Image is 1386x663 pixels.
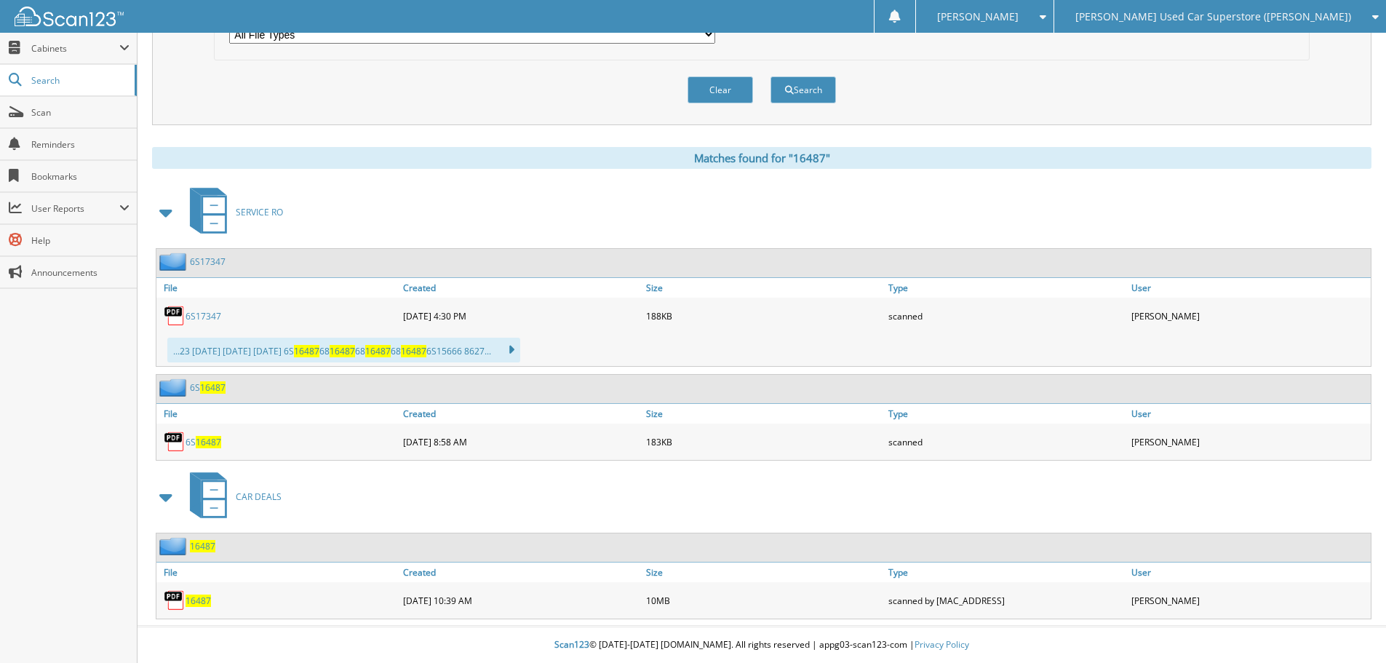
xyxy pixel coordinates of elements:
a: User [1128,278,1371,298]
div: 188KB [642,301,885,330]
a: User [1128,404,1371,424]
a: Privacy Policy [915,638,969,651]
span: Reminders [31,138,130,151]
div: [PERSON_NAME] [1128,427,1371,456]
a: Type [885,563,1128,582]
a: File [156,278,399,298]
div: [PERSON_NAME] [1128,586,1371,615]
div: Matches found for "16487" [152,147,1371,169]
div: © [DATE]-[DATE] [DOMAIN_NAME]. All rights reserved | appg03-scan123-com | [138,627,1386,663]
div: scanned [885,427,1128,456]
img: PDF.png [164,589,186,611]
a: Size [642,278,885,298]
div: ...23 [DATE] [DATE] [DATE] 6S 68 68 68 6S15666 8627... [167,338,520,362]
span: 16487 [294,345,319,357]
a: 16487 [190,540,215,552]
a: Type [885,278,1128,298]
a: 16487 [186,595,211,607]
img: scan123-logo-white.svg [15,7,124,26]
div: 183KB [642,427,885,456]
span: Search [31,74,127,87]
button: Clear [688,76,753,103]
a: Created [399,404,642,424]
div: [DATE] 4:30 PM [399,301,642,330]
span: Scan [31,106,130,119]
img: PDF.png [164,431,186,453]
span: Help [31,234,130,247]
a: Type [885,404,1128,424]
span: 16487 [330,345,355,357]
a: 6S17347 [186,310,221,322]
a: Size [642,563,885,582]
a: Size [642,404,885,424]
a: Created [399,278,642,298]
img: PDF.png [164,305,186,327]
a: File [156,563,399,582]
span: User Reports [31,202,119,215]
span: CAR DEALS [236,491,282,503]
a: 6S17347 [190,255,226,268]
div: scanned by [MAC_ADDRESS] [885,586,1128,615]
span: Cabinets [31,42,119,55]
span: 16487 [401,345,426,357]
span: 16487 [200,381,226,394]
span: 16487 [196,436,221,448]
img: folder2.png [159,253,190,271]
div: [DATE] 8:58 AM [399,427,642,456]
img: folder2.png [159,537,190,555]
span: Announcements [31,266,130,279]
div: scanned [885,301,1128,330]
a: CAR DEALS [181,468,282,525]
div: 10MB [642,586,885,615]
div: [DATE] 10:39 AM [399,586,642,615]
span: [PERSON_NAME] [937,12,1019,21]
div: [PERSON_NAME] [1128,301,1371,330]
a: User [1128,563,1371,582]
span: Scan123 [554,638,589,651]
span: [PERSON_NAME] Used Car Superstore ([PERSON_NAME]) [1075,12,1351,21]
a: Created [399,563,642,582]
img: folder2.png [159,378,190,397]
span: 16487 [365,345,391,357]
a: 6S16487 [186,436,221,448]
a: SERVICE RO [181,183,283,241]
span: Bookmarks [31,170,130,183]
iframe: Chat Widget [1313,593,1386,663]
span: SERVICE RO [236,206,283,218]
a: 6S16487 [190,381,226,394]
button: Search [770,76,836,103]
a: File [156,404,399,424]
